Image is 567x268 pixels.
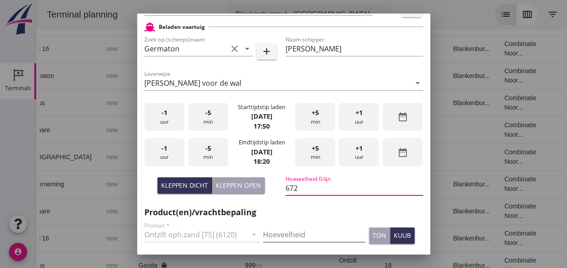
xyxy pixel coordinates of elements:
td: 1231 [202,171,251,198]
div: Terminal planning [4,8,89,21]
div: [GEOGRAPHIC_DATA] [102,207,178,216]
i: directions_boat [163,127,169,133]
i: calendar_view_week [486,9,497,20]
td: Filling sand [295,198,341,225]
td: 18 [341,171,410,198]
span: +5 [312,108,319,118]
div: ton [373,231,386,240]
span: -5 [205,108,211,118]
i: directions_boat [125,181,131,187]
div: kuub [394,231,411,240]
td: Blankenbur... [410,198,461,225]
div: Eindtijdstip laden [238,138,285,147]
td: Blankenbur... [410,225,461,252]
div: Gouda [102,234,178,243]
td: Filling sand [295,143,341,171]
div: Gouda [102,44,178,54]
td: Combinatie Noor... [461,143,517,171]
button: ton [369,227,390,244]
td: Combinatie Noor... [461,89,517,116]
div: Kleppen open [216,180,261,190]
td: Ontzilt oph.zan... [295,89,341,116]
td: 1298 [202,225,251,252]
span: +5 [312,143,319,153]
i: date_range [397,111,408,122]
input: Naam schipper [286,42,423,56]
span: -1 [161,143,167,153]
td: 672 [202,62,251,89]
button: Kleppen dicht [157,177,212,194]
i: directions_boat [125,235,131,241]
td: new [63,171,95,198]
td: 434 [202,116,251,143]
div: min [188,138,228,166]
td: 434 [202,198,251,225]
div: min [295,103,335,131]
div: uur [144,138,184,166]
small: m3 [219,101,226,106]
td: Combinatie Noor... [461,116,517,143]
td: 18 [341,35,410,62]
div: Gouda [102,71,178,81]
td: Ontzilt oph.zan... [295,171,341,198]
i: arrow_drop_down [412,78,423,88]
td: Blankenbur... [410,89,461,116]
i: directions_boat [125,73,131,79]
td: new [63,143,95,171]
div: Kleppen dicht [161,180,208,190]
div: Gouda [102,180,178,189]
button: Kleppen open [212,177,265,194]
i: filter_list [511,9,522,20]
div: Blankenburgput - [GEOGRAPHIC_DATA] [199,9,334,20]
h2: Beladen vaartuig [159,23,205,31]
button: kuub [390,227,415,244]
td: Ontzilt oph.zan... [295,62,341,89]
i: directions_boat [125,100,131,106]
i: arrow_drop_down [339,9,350,20]
td: 18 [341,116,410,143]
i: clear [229,43,240,54]
td: 18 [341,89,410,116]
td: new [63,62,95,89]
td: 18 [341,143,410,171]
span: +1 [355,143,363,153]
td: new [63,89,95,116]
td: Ontzilt oph.zan... [295,35,341,62]
div: min [188,103,228,131]
small: m3 [219,74,226,79]
i: arrow_drop_down [242,43,253,54]
small: m3 [219,155,226,160]
small: m3 [219,128,226,133]
strong: 17:50 [254,122,270,130]
small: m3 [223,46,230,52]
td: Combinatie Noor... [461,35,517,62]
td: Combinatie Noor... [461,171,517,198]
td: 467 [202,143,251,171]
div: Alphen aan den Rijn [102,125,178,135]
td: Filling sand [295,116,341,143]
td: Blankenbur... [410,171,461,198]
strong: 18:20 [254,157,270,166]
i: list [464,9,475,20]
td: new [63,225,95,252]
strong: [DATE] [251,112,272,120]
i: date_range [397,147,408,158]
span: +1 [355,108,363,118]
div: [PERSON_NAME] voor de wal [144,79,241,87]
i: directions_boat [172,154,178,160]
div: Starttijdstip laden [238,103,286,111]
td: Combinatie Noor... [461,225,517,252]
td: Blankenbur... [410,35,461,62]
div: uur [339,138,379,166]
div: min [295,138,335,166]
td: 1298 [202,35,251,62]
span: -5 [205,143,211,153]
div: [GEOGRAPHIC_DATA] [102,152,178,162]
input: Hoeveelheid 0-lijn [286,181,423,195]
td: Ontzilt oph.zan... [295,225,341,252]
input: Zoek op (scheeps)naam [144,42,227,56]
td: Combinatie Noor... [461,62,517,89]
td: Blankenbur... [410,62,461,89]
div: Gouda [102,98,178,108]
td: new [63,35,95,62]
